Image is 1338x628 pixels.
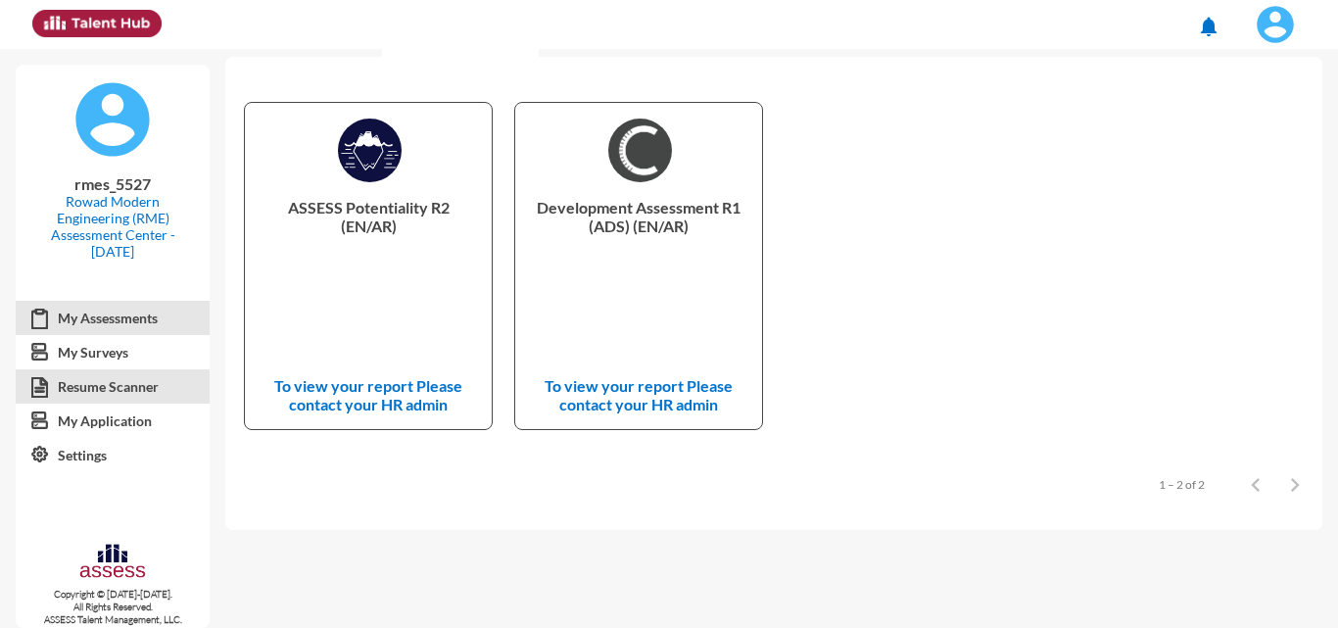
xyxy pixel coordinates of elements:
[78,542,146,584] img: assesscompany-logo.png
[261,198,476,276] p: ASSESS Potentiality R2 (EN/AR)
[16,404,210,439] a: My Application
[261,376,476,413] p: To view your report Please contact your HR admin
[338,119,402,182] img: c18e5490-1be3-11ed-ac5f-1d8f5a949683_ASSESS%20Potentiality%20R2
[31,174,194,193] p: rmes_5527
[16,438,210,473] a: Settings
[16,588,210,626] p: Copyright © [DATE]-[DATE]. All Rights Reserved. ASSESS Talent Management, LLC.
[16,301,210,336] a: My Assessments
[16,335,210,370] a: My Surveys
[1275,464,1314,504] button: Next page
[531,198,746,276] p: Development Assessment R1 (ADS) (EN/AR)
[73,80,152,159] img: default%20profile%20image.svg
[1197,15,1220,38] mat-icon: notifications
[1159,477,1205,492] div: 1 – 2 of 2
[16,369,210,405] a: Resume Scanner
[1236,464,1275,504] button: Previous page
[608,119,672,182] img: b25e5850-a909-11ec-bfa0-69f8d1d8e64b_Development%20Assessment%20R1%20(ADS)
[531,376,746,413] p: To view your report Please contact your HR admin
[31,193,194,260] p: Rowad Modern Engineering (RME) Assessment Center - [DATE]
